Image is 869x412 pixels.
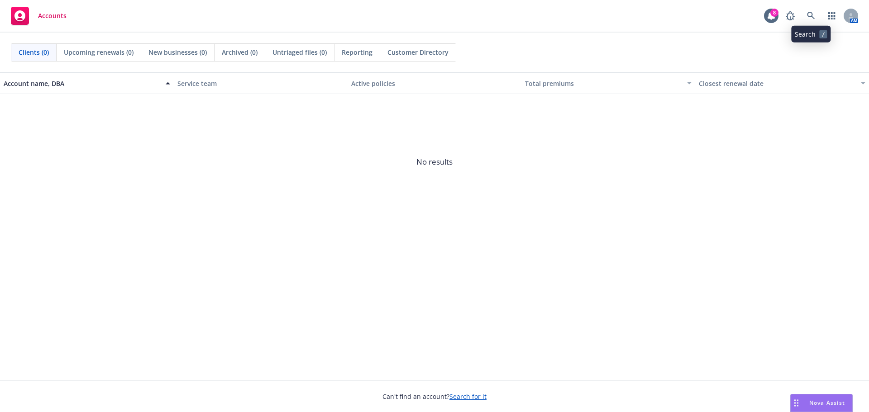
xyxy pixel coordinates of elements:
[823,7,841,25] a: Switch app
[809,399,845,407] span: Nova Assist
[148,47,207,57] span: New businesses (0)
[387,47,449,57] span: Customer Directory
[382,392,487,401] span: Can't find an account?
[7,3,70,28] a: Accounts
[38,12,67,19] span: Accounts
[802,7,820,25] a: Search
[791,394,802,412] div: Drag to move
[525,79,682,88] div: Total premiums
[174,72,348,94] button: Service team
[699,79,855,88] div: Closest renewal date
[342,47,372,57] span: Reporting
[781,7,799,25] a: Report a Bug
[272,47,327,57] span: Untriaged files (0)
[4,79,160,88] div: Account name, DBA
[19,47,49,57] span: Clients (0)
[449,392,487,401] a: Search for it
[64,47,134,57] span: Upcoming renewals (0)
[351,79,518,88] div: Active policies
[177,79,344,88] div: Service team
[695,72,869,94] button: Closest renewal date
[770,9,778,17] div: 8
[348,72,521,94] button: Active policies
[790,394,853,412] button: Nova Assist
[222,47,258,57] span: Archived (0)
[521,72,695,94] button: Total premiums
